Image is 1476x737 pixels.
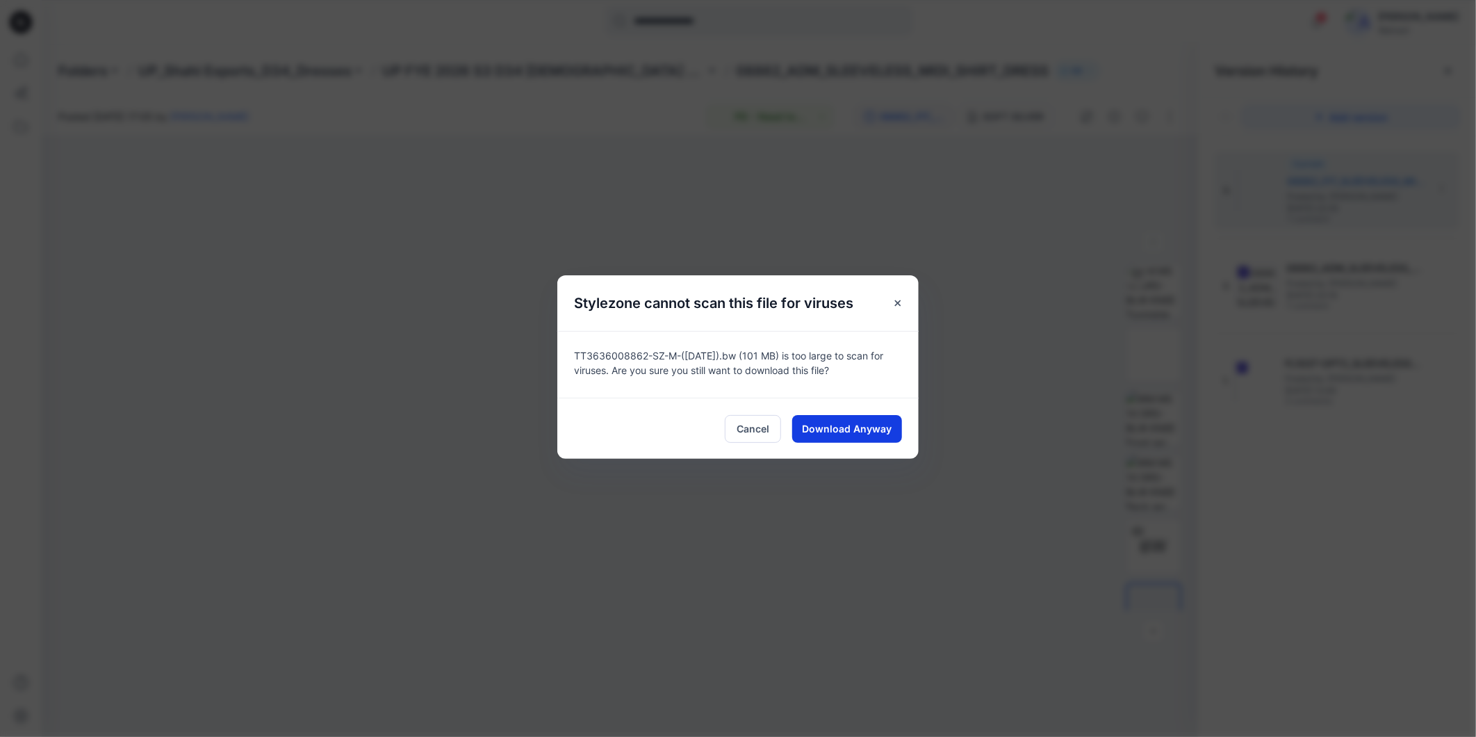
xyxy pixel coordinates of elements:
button: Download Anyway [792,415,902,443]
button: Cancel [725,415,781,443]
button: Close [885,291,910,316]
h5: Stylezone cannot scan this file for viruses [557,275,870,331]
div: TT3636008862-SZ-M-([DATE]).bw (101 MB) is too large to scan for viruses. Are you sure you still w... [557,331,919,398]
span: Cancel [737,421,769,436]
span: Download Anyway [803,421,892,436]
